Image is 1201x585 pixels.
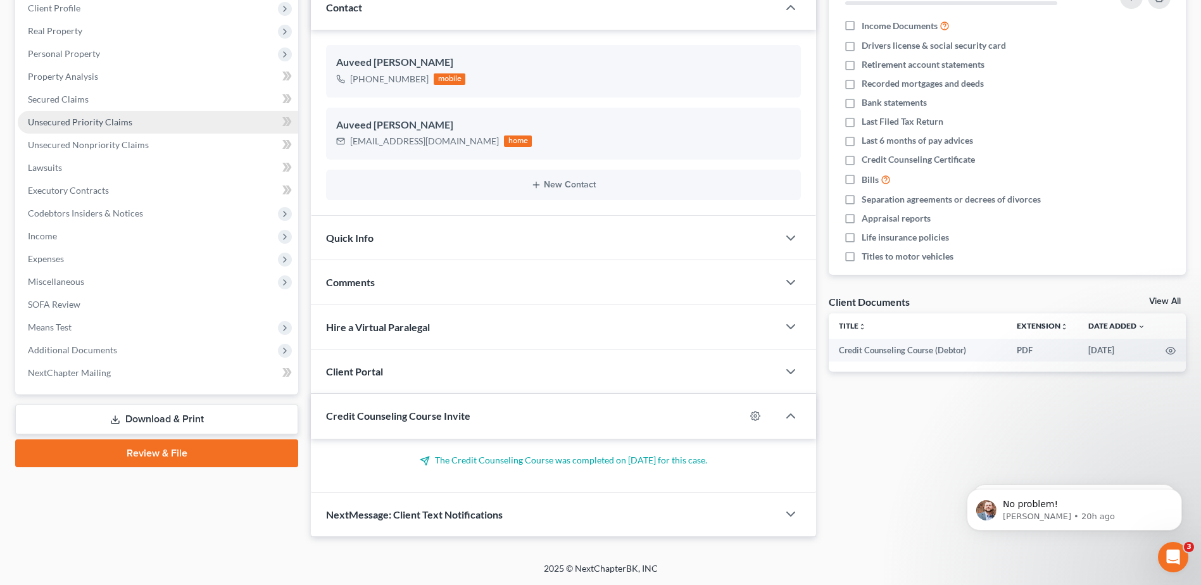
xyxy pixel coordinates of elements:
[240,562,962,585] div: 2025 © NextChapterBK, INC
[326,232,374,244] span: Quick Info
[28,71,98,82] span: Property Analysis
[28,94,89,104] span: Secured Claims
[28,344,117,355] span: Additional Documents
[336,118,791,133] div: Auveed [PERSON_NAME]
[862,39,1006,52] span: Drivers license & social security card
[28,322,72,332] span: Means Test
[350,135,499,148] div: [EMAIL_ADDRESS][DOMAIN_NAME]
[326,410,470,422] span: Credit Counseling Course Invite
[1138,323,1145,330] i: expand_more
[839,321,866,330] a: Titleunfold_more
[326,508,503,520] span: NextMessage: Client Text Notifications
[28,253,64,264] span: Expenses
[1078,339,1155,362] td: [DATE]
[1060,323,1068,330] i: unfold_more
[336,55,791,70] div: Auveed [PERSON_NAME]
[28,276,84,287] span: Miscellaneous
[350,73,429,85] div: [PHONE_NUMBER]
[829,339,1007,362] td: Credit Counseling Course (Debtor)
[28,185,109,196] span: Executory Contracts
[18,293,298,316] a: SOFA Review
[326,454,801,467] p: The Credit Counseling Course was completed on [DATE] for this case.
[862,58,984,71] span: Retirement account statements
[28,299,80,310] span: SOFA Review
[28,25,82,36] span: Real Property
[829,295,910,308] div: Client Documents
[18,362,298,384] a: NextChapter Mailing
[862,115,943,128] span: Last Filed Tax Return
[862,20,938,32] span: Income Documents
[18,111,298,134] a: Unsecured Priority Claims
[862,153,975,166] span: Credit Counseling Certificate
[18,65,298,88] a: Property Analysis
[862,96,927,109] span: Bank statements
[862,173,879,186] span: Bills
[862,134,973,147] span: Last 6 months of pay advices
[1184,542,1194,552] span: 3
[18,156,298,179] a: Lawsuits
[862,77,984,90] span: Recorded mortgages and deeds
[15,405,298,434] a: Download & Print
[434,73,465,85] div: mobile
[1149,297,1181,306] a: View All
[326,321,430,333] span: Hire a Virtual Paralegal
[858,323,866,330] i: unfold_more
[1007,339,1078,362] td: PDF
[28,139,149,150] span: Unsecured Nonpriority Claims
[1158,542,1188,572] iframe: Intercom live chat
[28,162,62,173] span: Lawsuits
[28,3,80,13] span: Client Profile
[28,230,57,241] span: Income
[336,180,791,190] button: New Contact
[28,367,111,378] span: NextChapter Mailing
[504,135,532,147] div: home
[862,250,953,263] span: Titles to motor vehicles
[18,134,298,156] a: Unsecured Nonpriority Claims
[15,439,298,467] a: Review & File
[326,1,362,13] span: Contact
[28,208,143,218] span: Codebtors Insiders & Notices
[18,179,298,202] a: Executory Contracts
[862,193,1041,206] span: Separation agreements or decrees of divorces
[18,88,298,111] a: Secured Claims
[28,116,132,127] span: Unsecured Priority Claims
[862,212,931,225] span: Appraisal reports
[862,231,949,244] span: Life insurance policies
[948,462,1201,551] iframe: Intercom notifications message
[326,365,383,377] span: Client Portal
[326,276,375,288] span: Comments
[1017,321,1068,330] a: Extensionunfold_more
[1088,321,1145,330] a: Date Added expand_more
[28,48,100,59] span: Personal Property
